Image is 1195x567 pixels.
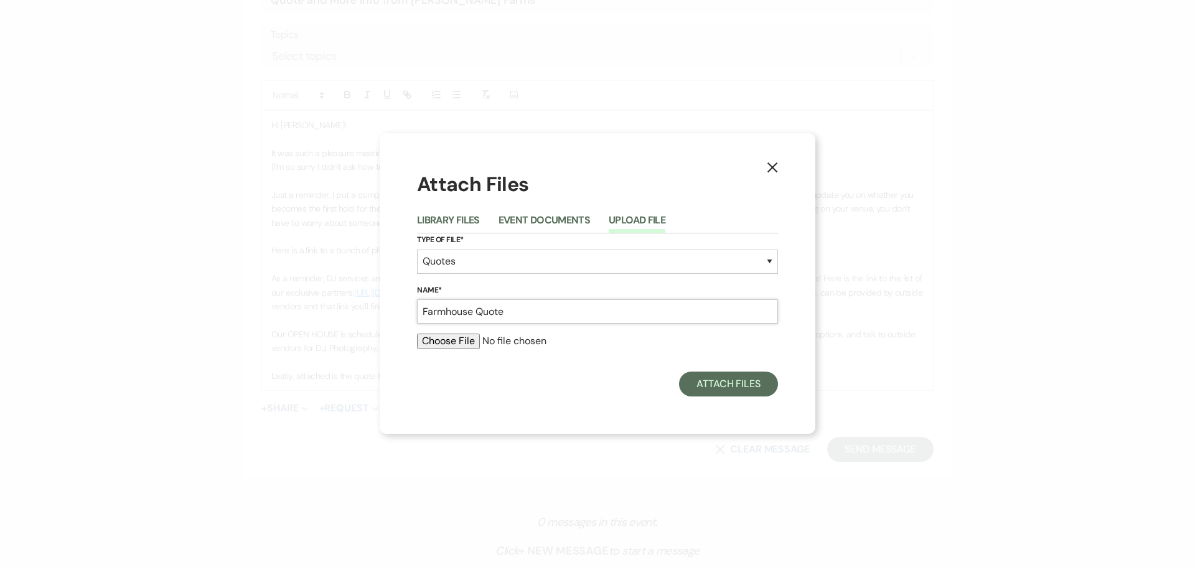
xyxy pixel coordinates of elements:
h1: Attach Files [417,171,778,199]
button: Library Files [417,215,480,233]
button: Attach Files [679,372,778,396]
label: Name* [417,284,778,298]
label: Type of File* [417,233,778,247]
button: Event Documents [499,215,590,233]
button: Upload File [609,215,665,233]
